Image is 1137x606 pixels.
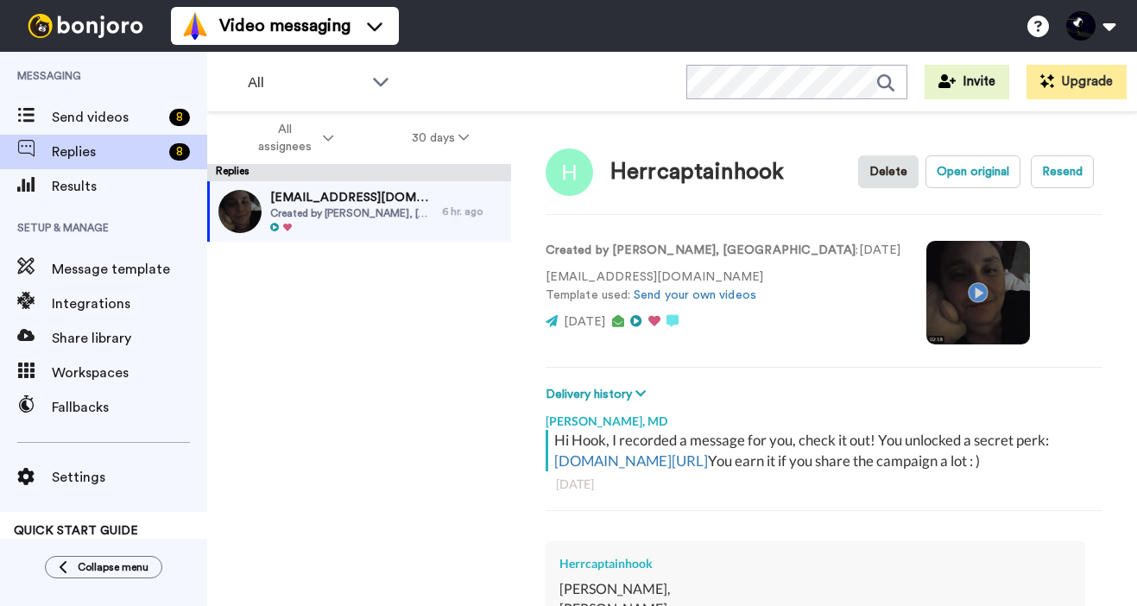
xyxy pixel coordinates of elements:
[564,316,605,328] span: [DATE]
[373,123,508,154] button: 30 days
[925,65,1009,99] button: Invite
[52,294,207,314] span: Integrations
[546,385,651,404] button: Delivery history
[546,244,856,256] strong: Created by [PERSON_NAME], [GEOGRAPHIC_DATA]
[218,190,262,233] img: 76b0d84d-dd90-4b1a-9b71-f8d683f57ff1-thumb.jpg
[52,259,207,280] span: Message template
[45,556,162,578] button: Collapse menu
[858,155,919,188] button: Delete
[556,476,1092,493] div: [DATE]
[1031,155,1094,188] button: Resend
[207,164,511,181] div: Replies
[559,555,1071,572] div: Herrcaptainhook
[52,142,162,162] span: Replies
[78,560,148,574] span: Collapse menu
[554,430,1098,471] div: Hi Hook, I recorded a message for you, check it out! You unlocked a secret perk: You earn it if y...
[610,160,784,185] div: Herrcaptainhook
[270,189,433,206] span: [EMAIL_ADDRESS][DOMAIN_NAME]
[925,155,1020,188] button: Open original
[546,242,900,260] p: : [DATE]
[442,205,502,218] div: 6 hr. ago
[1026,65,1127,99] button: Upgrade
[14,525,138,537] span: QUICK START GUIDE
[181,12,209,40] img: vm-color.svg
[52,363,207,383] span: Workspaces
[546,404,1102,430] div: [PERSON_NAME], MD
[554,451,708,470] a: [DOMAIN_NAME][URL]
[52,397,207,418] span: Fallbacks
[211,114,373,162] button: All assignees
[52,107,162,128] span: Send videos
[219,14,351,38] span: Video messaging
[559,579,1071,599] div: [PERSON_NAME],
[52,328,207,349] span: Share library
[52,176,207,197] span: Results
[270,206,433,220] span: Created by [PERSON_NAME], [GEOGRAPHIC_DATA]
[21,14,150,38] img: bj-logo-header-white.svg
[546,148,593,196] img: Image of Herrcaptainhook
[546,268,900,305] p: [EMAIL_ADDRESS][DOMAIN_NAME] Template used:
[52,467,207,488] span: Settings
[634,289,756,301] a: Send your own videos
[207,181,511,242] a: [EMAIL_ADDRESS][DOMAIN_NAME]Created by [PERSON_NAME], [GEOGRAPHIC_DATA]6 hr. ago
[169,109,190,126] div: 8
[169,143,190,161] div: 8
[248,73,363,93] span: All
[250,121,319,155] span: All assignees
